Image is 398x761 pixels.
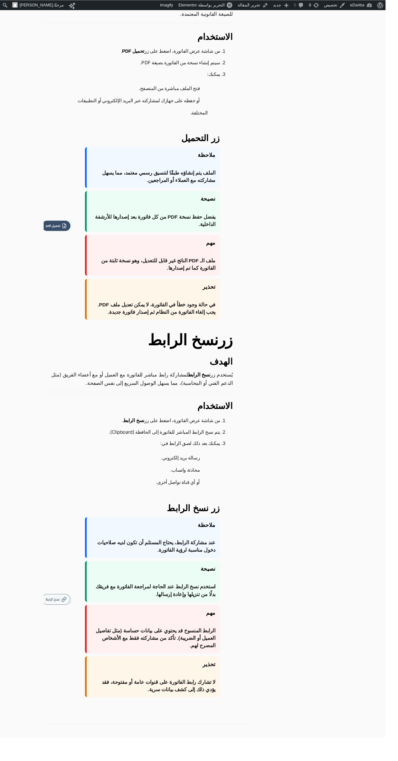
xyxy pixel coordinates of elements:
p: يُستخدم زر لمشاركة رابط مباشر للفاتورة مع العميل أو مع أعضاء الفريق (مثل الدعم الفني أو المحاسبة)... [45,382,240,399]
li: أو حفظه على جهازك لمشاركته عبر البريد الإلكتروني أو التطبيقات المختلفة. [63,98,214,122]
div: ملاحظة [88,152,227,194]
li: من شاشة عرض الفاتورة، اضغط على زر . [57,47,227,59]
strong: نسخ الرابط [153,342,225,359]
span: لا تشارك رابط الفاتورة على قنوات عامة أو مفتوحة، فقد يؤدي ذلك إلى كشف بيانات سرية. [94,700,223,716]
strong: نسخ الرابط [194,384,217,389]
strong: تحذير [94,681,223,690]
span: استخدم نسخ الرابط عند الحاجة لمراجعة الفاتورة مع فريقك بدلًا من تنزيلها وإعادة إرسالها. [94,602,223,617]
li: فتح الملف مباشرة من المتصفح. [63,86,214,98]
strong: نصيحة [94,583,223,591]
span: الرابط المنسوخ قد يحتوي على بيانات حساسة (مثل تفاصيل العميل أو الضريبة). تأكد من مشاركته فقط مع ا... [94,647,223,670]
strong: مهم [94,246,223,255]
strong: ملاحظة [94,156,223,164]
span: ملف الـ PDF الناتج غير قابل للتعديل، وهو نسخة ثابتة من الفاتورة كما تم إصدارها. [94,265,223,281]
div: تحذير [88,288,227,330]
span: الملف يتم إنشاؤه طبقًا لتنسيق رسمي معتمد، مما يسهل مشاركته مع العملاء أو المراجعين. [94,175,223,190]
li: يمكنك: [57,71,227,122]
h3: الهدف [45,367,240,379]
h3: الاستخدام [45,413,240,425]
div: مهم [88,624,227,674]
strong: تحذير [94,292,223,300]
strong: مهم [94,628,223,637]
strong: نصيحة [94,201,223,209]
li: سيتم إنشاء نسخة من الفاتورة بصيغة PDF. [57,59,227,71]
li: من شاشة عرض الفاتورة، اضغط على زر . [57,428,227,440]
h3: الاستخدام [45,32,240,44]
h3: زر التحميل [88,137,227,149]
div: نصيحة [88,197,227,239]
span: يفضل حفظ نسخة PDF من كل فاتورة بعد إصدارها للأرشفة الداخلية. [94,220,223,235]
div: نصيحة [88,579,227,621]
div: تحذير [88,677,227,720]
li: محادثة واتساب. [63,479,214,492]
span: في حالة وجود خطأ في الفاتورة، لا يمكن تعديل ملف PDF. يجب إلغاء الفاتورة من النظام ثم إصدار فاتورة... [94,311,223,326]
strong: تحميل PDF [126,50,149,55]
h2: زر [45,340,240,363]
strong: نسخ الرابط [127,431,149,437]
h3: زر نسخ الرابط [88,519,227,530]
div: ملاحظة [88,534,227,576]
span: عند مشاركة الرابط، يحتاج المستلم أن تكون لديه صلاحيات دخول مناسبة لرؤية الفاتورة. [94,556,223,572]
li: يمكنك بعد ذلك لصق الرابط في: [57,452,227,504]
li: يتم نسخ الرابط المباشر للفاتورة إلى الحافظة (Clipboard). [57,440,227,452]
div: مهم [88,242,227,285]
li: رسالة بريد إلكتروني. [63,467,214,479]
li: أو أي قناة تواصل أخرى. [63,492,214,504]
span: التحرير بواسطة Elementor [184,3,232,7]
strong: ملاحظة [94,538,223,546]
